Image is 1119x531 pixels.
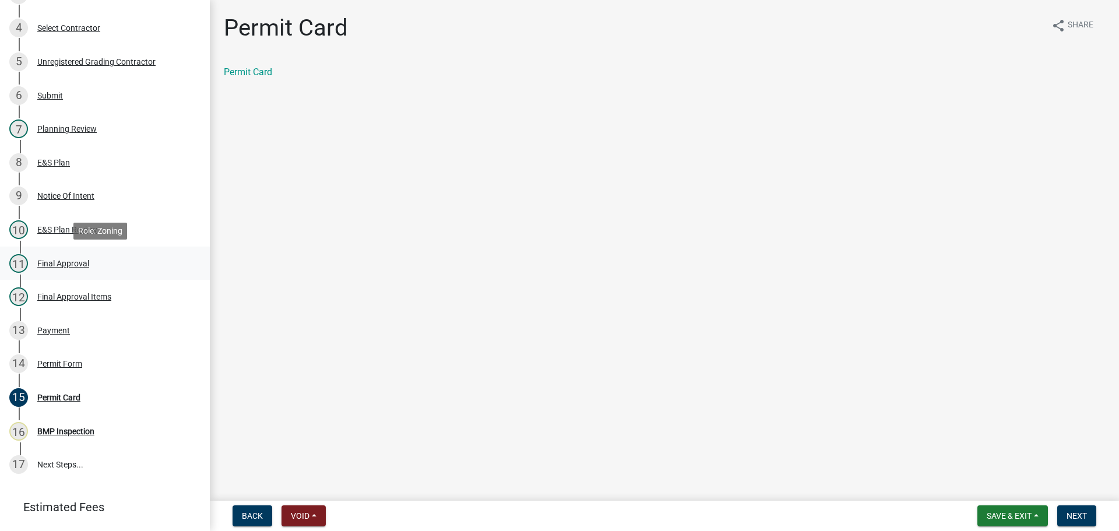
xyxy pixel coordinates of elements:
[9,220,28,239] div: 10
[9,354,28,373] div: 14
[9,388,28,407] div: 15
[37,293,111,301] div: Final Approval Items
[37,58,156,66] div: Unregistered Grading Contractor
[242,511,263,521] span: Back
[37,326,70,335] div: Payment
[1067,511,1087,521] span: Next
[37,24,100,32] div: Select Contractor
[37,226,97,234] div: E&S Plan Review
[9,86,28,105] div: 6
[9,495,191,519] a: Estimated Fees
[1042,14,1103,37] button: shareShare
[9,19,28,37] div: 4
[37,427,94,435] div: BMP Inspection
[1051,19,1065,33] i: share
[37,159,70,167] div: E&S Plan
[37,192,94,200] div: Notice Of Intent
[9,119,28,138] div: 7
[987,511,1032,521] span: Save & Exit
[9,321,28,340] div: 13
[73,223,127,240] div: Role: Zoning
[37,259,89,268] div: Final Approval
[233,505,272,526] button: Back
[977,505,1048,526] button: Save & Exit
[37,92,63,100] div: Submit
[9,254,28,273] div: 11
[224,66,272,78] a: Permit Card
[9,287,28,306] div: 12
[281,505,326,526] button: Void
[9,187,28,205] div: 9
[1057,505,1096,526] button: Next
[37,360,82,368] div: Permit Form
[9,455,28,474] div: 17
[291,511,309,521] span: Void
[37,125,97,133] div: Planning Review
[224,14,348,42] h1: Permit Card
[9,52,28,71] div: 5
[1068,19,1093,33] span: Share
[37,393,80,402] div: Permit Card
[9,422,28,441] div: 16
[9,153,28,172] div: 8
